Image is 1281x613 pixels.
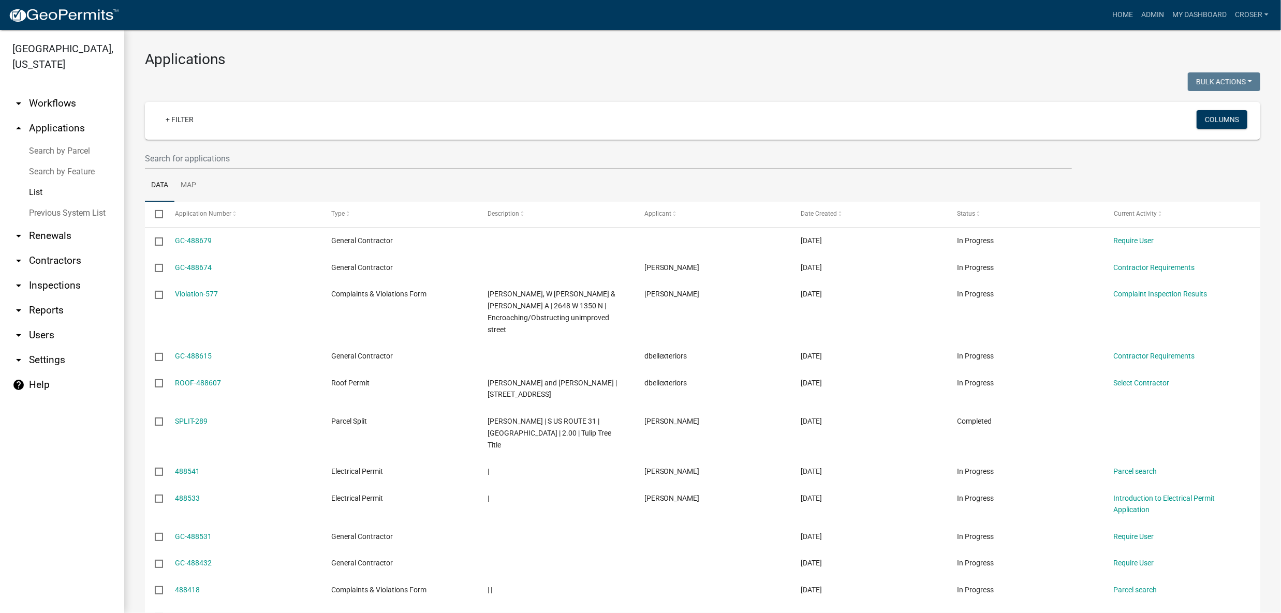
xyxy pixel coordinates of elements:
[488,379,617,399] span: Jeff and Vicky Schultz | 357 W STATE ROAD 218
[331,532,393,541] span: General Contractor
[801,290,822,298] span: 10/06/2025
[644,494,700,502] span: Carlos R.Orellana
[175,210,231,217] span: Application Number
[801,586,822,594] span: 10/06/2025
[1114,236,1154,245] a: Require User
[488,467,489,475] span: |
[644,417,700,425] span: John Kirk
[145,202,165,227] datatable-header-cell: Select
[12,279,25,292] i: arrow_drop_down
[1114,379,1170,387] a: Select Contractor
[1168,5,1231,25] a: My Dashboard
[488,494,489,502] span: |
[331,494,383,502] span: Electrical Permit
[801,417,822,425] span: 10/06/2025
[1114,532,1154,541] a: Require User
[1114,290,1208,298] a: Complaint Inspection Results
[801,467,822,475] span: 10/06/2025
[1114,263,1195,272] a: Contractor Requirements
[801,236,822,245] span: 10/06/2025
[488,586,492,594] span: | |
[957,586,994,594] span: In Progress
[644,290,700,298] span: Brooklyn Thomas
[1114,467,1157,475] a: Parcel search
[957,467,994,475] span: In Progress
[1114,586,1157,594] a: Parcel search
[1197,110,1247,129] button: Columns
[801,352,822,360] span: 10/06/2025
[957,210,975,217] span: Status
[165,202,321,227] datatable-header-cell: Application Number
[478,202,634,227] datatable-header-cell: Description
[801,379,822,387] span: 10/06/2025
[1104,202,1260,227] datatable-header-cell: Current Activity
[1114,210,1157,217] span: Current Activity
[175,494,200,502] a: 488533
[488,210,519,217] span: Description
[957,559,994,567] span: In Progress
[331,467,383,475] span: Electrical Permit
[957,532,994,541] span: In Progress
[12,97,25,110] i: arrow_drop_down
[957,352,994,360] span: In Progress
[175,379,221,387] a: ROOF-488607
[12,304,25,317] i: arrow_drop_down
[635,202,791,227] datatable-header-cell: Applicant
[321,202,478,227] datatable-header-cell: Type
[801,494,822,502] span: 10/06/2025
[12,230,25,242] i: arrow_drop_down
[12,329,25,341] i: arrow_drop_down
[331,352,393,360] span: General Contractor
[331,586,426,594] span: Complaints & Violations Form
[957,379,994,387] span: In Progress
[331,379,370,387] span: Roof Permit
[1188,72,1260,91] button: Bulk Actions
[1108,5,1137,25] a: Home
[957,417,992,425] span: Completed
[175,532,212,541] a: GC-488531
[12,122,25,134] i: arrow_drop_up
[957,494,994,502] span: In Progress
[331,559,393,567] span: General Contractor
[801,210,837,217] span: Date Created
[174,169,202,202] a: Map
[957,263,994,272] span: In Progress
[801,532,822,541] span: 10/06/2025
[1114,559,1154,567] a: Require User
[12,379,25,391] i: help
[145,51,1260,68] h3: Applications
[1114,494,1215,514] a: Introduction to Electrical Permit Application
[175,236,212,245] a: GC-488679
[801,263,822,272] span: 10/06/2025
[801,559,822,567] span: 10/06/2025
[175,352,212,360] a: GC-488615
[1114,352,1195,360] a: Contractor Requirements
[644,210,671,217] span: Applicant
[331,290,426,298] span: Complaints & Violations Form
[331,236,393,245] span: General Contractor
[644,352,687,360] span: dbellexteriors
[331,263,393,272] span: General Contractor
[1137,5,1168,25] a: Admin
[157,110,202,129] a: + Filter
[175,417,208,425] a: SPLIT-289
[644,263,700,272] span: Katie Klineman
[12,354,25,366] i: arrow_drop_down
[175,290,218,298] a: Violation-577
[145,148,1072,169] input: Search for applications
[175,586,200,594] a: 488418
[644,379,687,387] span: dbellexteriors
[175,559,212,567] a: GC-488432
[145,169,174,202] a: Data
[175,467,200,475] a: 488541
[791,202,947,227] datatable-header-cell: Date Created
[331,417,367,425] span: Parcel Split
[947,202,1103,227] datatable-header-cell: Status
[175,263,212,272] a: GC-488674
[957,290,994,298] span: In Progress
[12,255,25,267] i: arrow_drop_down
[644,467,700,475] span: Carlos R.Orellana
[488,417,611,449] span: Joseph B. Ladd | S US ROUTE 31 | Deer Creek Township | 2.00 | Tulip Tree Title
[488,290,615,333] span: Coffing, W Chris & Denise A | 2648 W 1350 N | Encroaching/Obstructing unimproved street
[331,210,345,217] span: Type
